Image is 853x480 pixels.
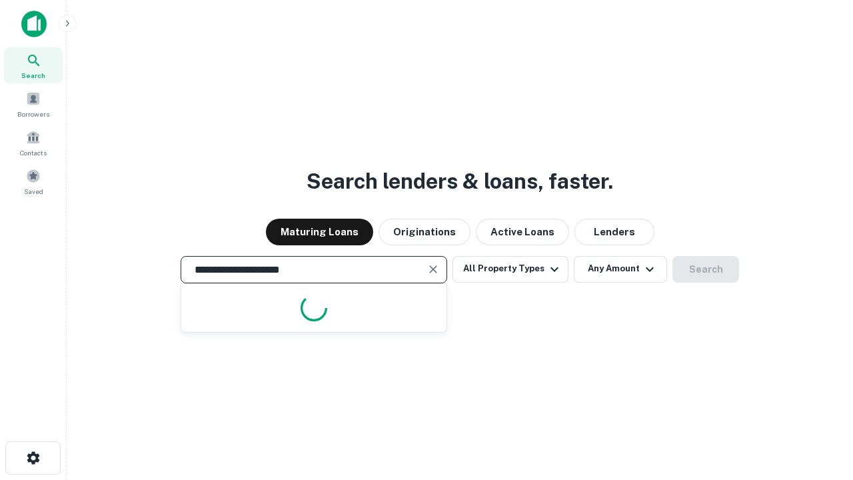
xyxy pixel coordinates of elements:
[24,186,43,197] span: Saved
[266,219,373,245] button: Maturing Loans
[452,256,568,283] button: All Property Types
[476,219,569,245] button: Active Loans
[21,11,47,37] img: capitalize-icon.png
[20,147,47,158] span: Contacts
[17,109,49,119] span: Borrowers
[786,373,853,437] iframe: Chat Widget
[379,219,470,245] button: Originations
[21,70,45,81] span: Search
[574,219,654,245] button: Lenders
[4,86,63,122] a: Borrowers
[4,163,63,199] a: Saved
[307,165,613,197] h3: Search lenders & loans, faster.
[424,260,442,279] button: Clear
[4,125,63,161] a: Contacts
[574,256,667,283] button: Any Amount
[4,47,63,83] a: Search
